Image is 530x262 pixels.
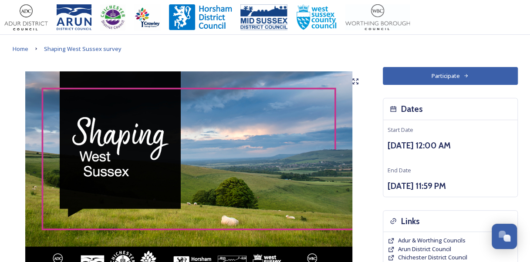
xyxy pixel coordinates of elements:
[383,67,518,85] button: Participate
[398,236,466,245] a: Adur & Worthing Councils
[492,224,517,249] button: Open Chat
[240,4,287,30] img: 150ppimsdc%20logo%20blue.png
[4,4,48,30] img: Adur%20logo%20%281%29.jpeg
[388,126,413,134] span: Start Date
[100,4,125,30] img: CDC%20Logo%20-%20you%20may%20have%20a%20better%20version.jpg
[398,236,466,244] span: Adur & Worthing Councils
[401,103,423,115] h3: Dates
[169,4,232,30] img: Horsham%20DC%20Logo.jpg
[398,253,467,262] a: Chichester District Council
[388,180,513,192] h3: [DATE] 11:59 PM
[57,4,91,30] img: Arun%20District%20Council%20logo%20blue%20CMYK.jpg
[388,166,411,174] span: End Date
[296,4,337,30] img: WSCCPos-Spot-25mm.jpg
[44,45,122,53] span: Shaping West Sussex survey
[44,44,122,54] a: Shaping West Sussex survey
[13,44,28,54] a: Home
[134,4,160,30] img: Crawley%20BC%20logo.jpg
[388,139,513,152] h3: [DATE] 12:00 AM
[345,4,410,30] img: Worthing_Adur%20%281%29.jpg
[13,45,28,53] span: Home
[401,215,420,228] h3: Links
[398,253,467,261] span: Chichester District Council
[398,245,451,253] a: Arun District Council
